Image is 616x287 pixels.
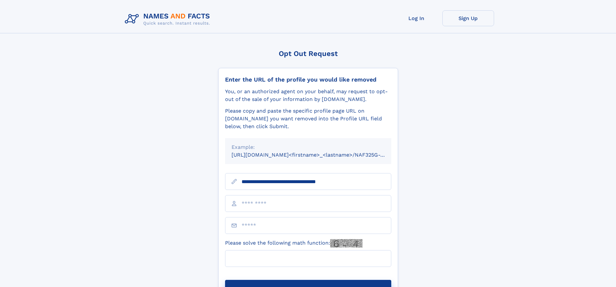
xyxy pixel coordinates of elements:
a: Sign Up [442,10,494,26]
div: You, or an authorized agent on your behalf, may request to opt-out of the sale of your informatio... [225,88,391,103]
img: Logo Names and Facts [122,10,215,28]
a: Log In [391,10,442,26]
div: Opt Out Request [218,50,398,58]
div: Please copy and paste the specific profile page URL on [DOMAIN_NAME] you want removed into the Pr... [225,107,391,130]
div: Enter the URL of the profile you would like removed [225,76,391,83]
label: Please solve the following math function: [225,239,362,248]
small: [URL][DOMAIN_NAME]<firstname>_<lastname>/NAF325G-xxxxxxxx [232,152,404,158]
div: Example: [232,143,385,151]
